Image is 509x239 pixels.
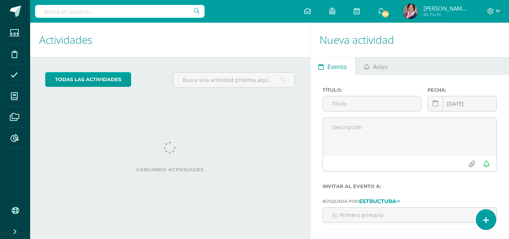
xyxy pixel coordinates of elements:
[327,58,347,76] span: Evento
[323,87,422,93] label: Título:
[45,72,131,87] a: todas las Actividades
[403,4,418,19] img: 9cc45377ee35837361e2d5ac646c5eda.png
[173,72,294,87] input: Busca una actividad próxima aquí...
[423,5,469,12] span: [PERSON_NAME] de [GEOGRAPHIC_DATA]
[428,96,497,111] input: Fecha de entrega
[359,198,396,205] strong: Estructura
[323,183,497,189] label: Invitar al evento a:
[423,11,469,18] span: Mi Perfil
[319,23,500,57] h1: Nueva actividad
[323,96,422,111] input: Título
[323,199,359,204] span: Búsqueda por:
[310,57,355,75] a: Evento
[356,57,396,75] a: Aviso
[35,5,205,18] input: Busca un usuario...
[45,167,295,173] label: Cargando actividades
[359,198,400,204] a: Estructura
[39,23,301,57] h1: Actividades
[381,10,390,18] span: 192
[428,87,497,93] label: Fecha:
[323,208,497,222] input: Ej. Primero primaria
[373,58,388,76] span: Aviso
